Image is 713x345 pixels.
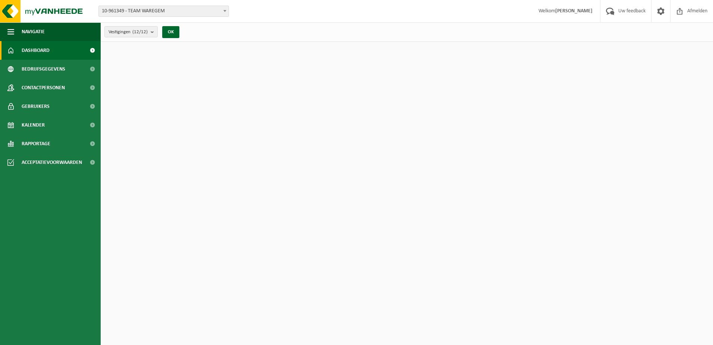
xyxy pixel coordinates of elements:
[22,97,50,116] span: Gebruikers
[104,26,158,37] button: Vestigingen(12/12)
[99,6,229,16] span: 10-961349 - TEAM WAREGEM
[22,116,45,134] span: Kalender
[22,60,65,78] span: Bedrijfsgegevens
[162,26,179,38] button: OK
[22,153,82,172] span: Acceptatievoorwaarden
[98,6,229,17] span: 10-961349 - TEAM WAREGEM
[22,41,50,60] span: Dashboard
[109,27,148,38] span: Vestigingen
[132,29,148,34] count: (12/12)
[22,78,65,97] span: Contactpersonen
[555,8,593,14] strong: [PERSON_NAME]
[22,134,50,153] span: Rapportage
[22,22,45,41] span: Navigatie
